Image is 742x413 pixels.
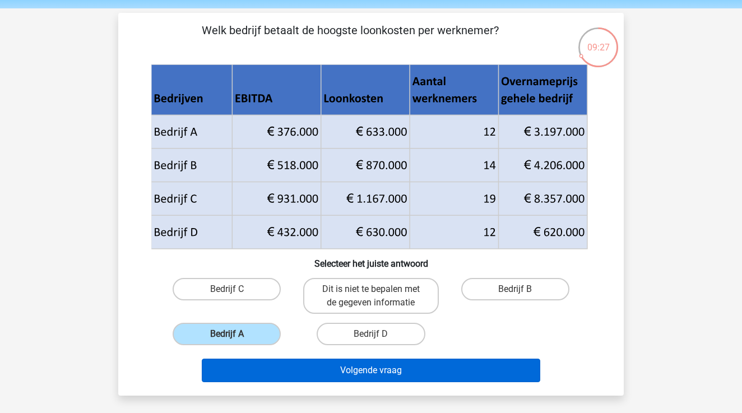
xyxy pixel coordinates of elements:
[577,26,619,54] div: 09:27
[173,323,281,345] label: Bedrijf A
[202,359,541,382] button: Volgende vraag
[317,323,425,345] label: Bedrijf D
[136,22,564,55] p: Welk bedrijf betaalt de hoogste loonkosten per werknemer?
[303,278,438,314] label: Dit is niet te bepalen met de gegeven informatie
[136,249,606,269] h6: Selecteer het juiste antwoord
[461,278,569,300] label: Bedrijf B
[173,278,281,300] label: Bedrijf C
